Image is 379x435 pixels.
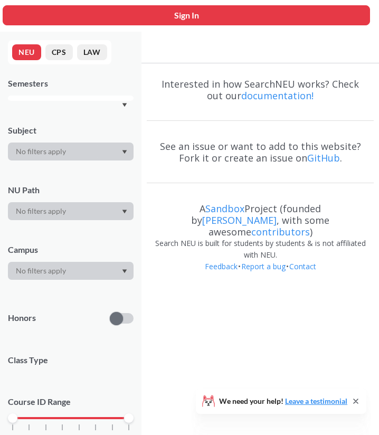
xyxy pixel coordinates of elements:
[147,69,374,111] div: Interested in how SearchNEU works? Check out our
[205,202,244,215] a: Sandbox
[285,396,347,405] a: Leave a testimonial
[8,244,134,256] div: Campus
[147,238,374,261] div: Search NEU is built for students by students & is not affiliated with NEU.
[289,261,317,271] a: Contact
[8,125,134,136] div: Subject
[219,398,347,405] span: We need your help!
[77,44,107,60] button: LAW
[122,150,127,154] svg: Dropdown arrow
[12,44,41,60] button: NEU
[307,152,340,164] a: GitHub
[122,103,127,107] svg: Dropdown arrow
[122,269,127,273] svg: Dropdown arrow
[147,131,374,173] div: See an issue or want to add to this website? Fork it or create an issue on .
[8,262,134,280] div: Dropdown arrow
[3,5,370,25] button: Sign In
[8,78,134,89] div: Semesters
[8,184,134,196] div: NU Path
[122,210,127,214] svg: Dropdown arrow
[251,225,310,238] a: contributors
[241,89,314,102] a: documentation!
[204,261,238,271] a: Feedback
[8,396,134,408] p: Course ID Range
[8,354,134,366] span: Class Type
[202,214,277,226] a: [PERSON_NAME]
[45,44,73,60] button: CPS
[241,261,286,271] a: Report a bug
[8,143,134,160] div: Dropdown arrow
[147,193,374,238] div: A Project (founded by , with some awesome )
[147,261,374,288] div: • •
[8,202,134,220] div: Dropdown arrow
[8,312,36,324] p: Honors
